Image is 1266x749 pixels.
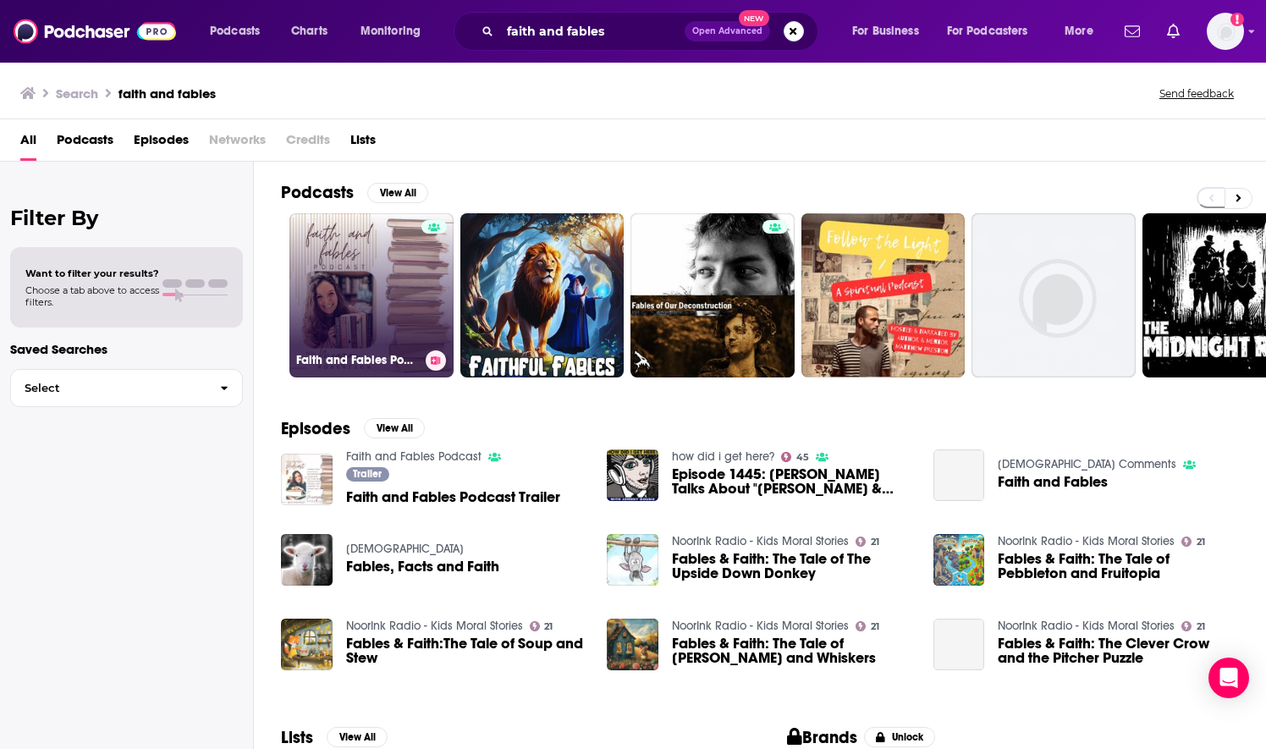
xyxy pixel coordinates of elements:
span: 21 [1197,623,1205,631]
span: 21 [1197,538,1205,546]
h2: Brands [787,727,857,748]
h2: Filter By [10,206,243,230]
a: Faith and Fables Podcast [346,449,482,464]
span: Trailer [353,469,382,479]
a: Faith and Fables Podcast Trailer [346,490,560,504]
a: 21 [1181,537,1205,547]
div: Open Intercom Messenger [1208,658,1249,698]
h3: Search [56,85,98,102]
span: Monitoring [361,19,421,43]
button: open menu [1053,18,1115,45]
a: NoorInk Radio - Kids Moral Stories [998,534,1175,548]
h3: faith and fables [118,85,216,102]
span: Charts [291,19,328,43]
span: New [739,10,769,26]
span: 45 [796,454,809,461]
span: Podcasts [210,19,260,43]
button: open menu [840,18,940,45]
a: Lists [350,126,376,161]
a: Podcasts [57,126,113,161]
button: Show profile menu [1207,13,1244,50]
a: Fables & Faith:The Tale of Soup and Stew [346,636,587,665]
a: 21 [856,537,879,547]
a: 45 [781,452,809,462]
button: View All [327,727,388,747]
span: Logged in as nwierenga [1207,13,1244,50]
img: Fables, Facts and Faith [281,534,333,586]
a: NoorInk Radio - Kids Moral Stories [998,619,1175,633]
a: 21 [856,621,879,631]
a: Episode 1445: Richie Owens Talks About "Dolly Parton & Family: Smoky Mountain DNA – Family, Faith... [672,467,913,496]
span: 21 [871,538,879,546]
a: Episodes [134,126,189,161]
button: open menu [349,18,443,45]
svg: Add a profile image [1230,13,1244,26]
span: Open Advanced [692,27,762,36]
button: View All [367,183,428,203]
a: EpisodesView All [281,418,425,439]
a: 21 [530,621,553,631]
button: open menu [936,18,1053,45]
a: NoorInk Radio - Kids Moral Stories [346,619,523,633]
span: Select [11,383,206,394]
div: Search podcasts, credits, & more... [470,12,834,51]
a: Fables & Faith: The Tale of Pebbleton and Fruitopia [998,552,1239,581]
img: Fables & Faith: The Tale of Cheddar and Whiskers [607,619,658,670]
a: Fables & Faith: The Tale of The Upside Down Donkey [672,552,913,581]
img: Podchaser - Follow, Share and Rate Podcasts [14,15,176,47]
a: Faith and Fables Podcast [289,213,454,377]
button: open menu [198,18,282,45]
a: Faith and Fables Podcast Trailer [281,454,333,505]
a: Faith and Fables [998,475,1108,489]
a: Fables & Faith: The Clever Crow and the Pitcher Puzzle [933,619,985,670]
img: Episode 1445: Richie Owens Talks About "Dolly Parton & Family: Smoky Mountain DNA – Family, Faith... [607,449,658,501]
img: Fables & Faith: The Tale of The Upside Down Donkey [607,534,658,586]
span: Choose a tab above to access filters. [25,284,159,308]
span: 21 [871,623,879,631]
span: Credits [286,126,330,161]
a: Catholic Comments [998,457,1176,471]
span: Want to filter your results? [25,267,159,279]
button: Select [10,369,243,407]
img: Fables & Faith: The Tale of Pebbleton and Fruitopia [933,534,985,586]
button: Send feedback [1154,86,1239,101]
h2: Lists [281,727,313,748]
input: Search podcasts, credits, & more... [500,18,685,45]
a: 21 [1181,621,1205,631]
a: Lighthouse Baptist Church [346,542,464,556]
a: NoorInk Radio - Kids Moral Stories [672,534,849,548]
span: Networks [209,126,266,161]
img: User Profile [1207,13,1244,50]
a: Fables & Faith: The Clever Crow and the Pitcher Puzzle [998,636,1239,665]
a: Fables, Facts and Faith [346,559,499,574]
a: All [20,126,36,161]
a: ListsView All [281,727,388,748]
span: 21 [544,623,553,631]
p: Saved Searches [10,341,243,357]
a: how did i get here? [672,449,774,464]
a: Charts [280,18,338,45]
img: Fables & Faith:The Tale of Soup and Stew [281,619,333,670]
a: Show notifications dropdown [1160,17,1186,46]
button: Open AdvancedNew [685,21,770,41]
button: View All [364,418,425,438]
h3: Faith and Fables Podcast [296,353,419,367]
span: Episode 1445: [PERSON_NAME] Talks About "[PERSON_NAME] & Family: Smoky Mountain DNA – Family, Fai... [672,467,913,496]
span: For Podcasters [947,19,1028,43]
h2: Episodes [281,418,350,439]
span: For Business [852,19,919,43]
